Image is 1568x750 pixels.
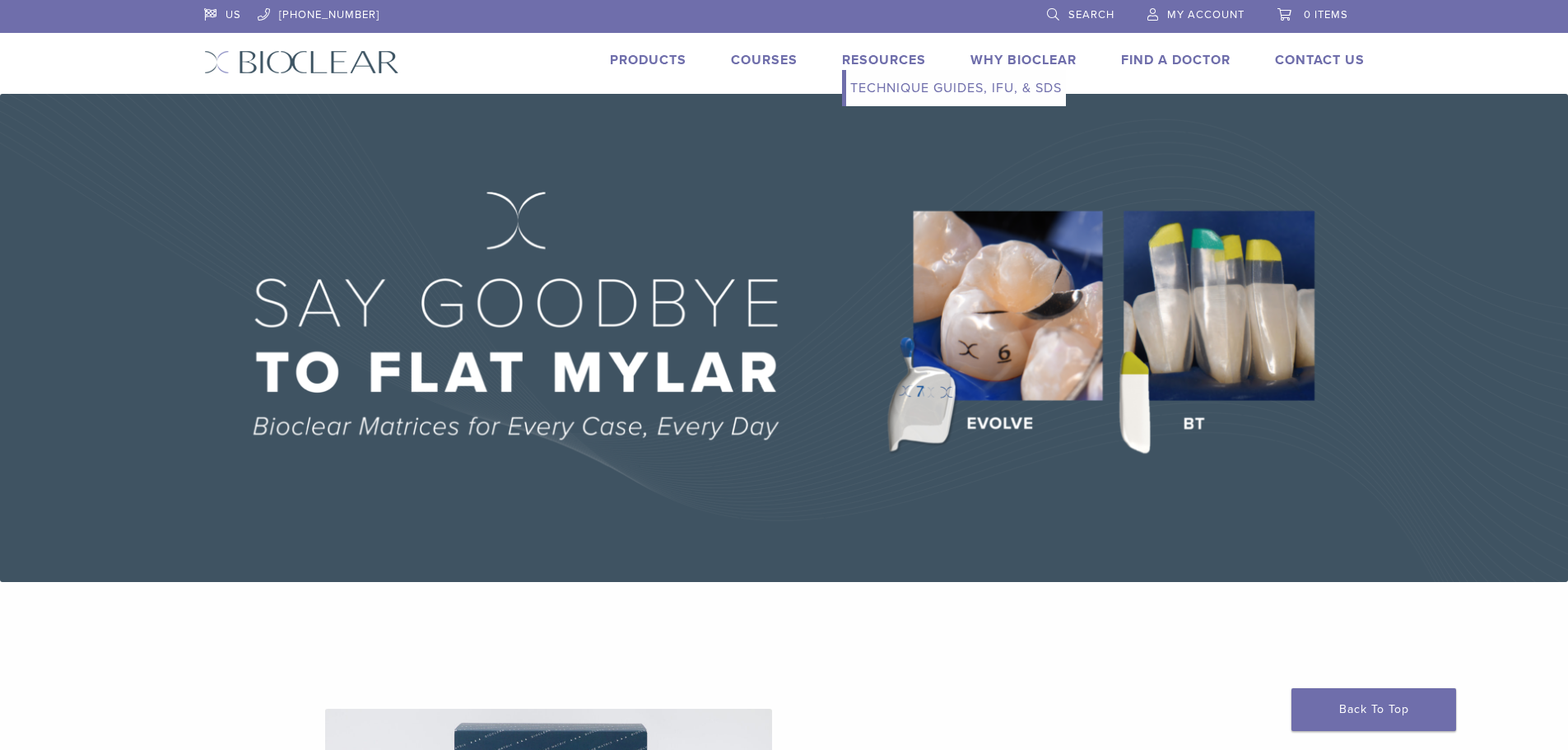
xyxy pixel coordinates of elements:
[1291,688,1456,731] a: Back To Top
[1167,8,1245,21] span: My Account
[610,52,686,68] a: Products
[1068,8,1114,21] span: Search
[204,50,399,74] img: Bioclear
[970,52,1077,68] a: Why Bioclear
[731,52,798,68] a: Courses
[842,52,926,68] a: Resources
[1304,8,1348,21] span: 0 items
[846,70,1066,106] a: Technique Guides, IFU, & SDS
[1275,52,1365,68] a: Contact Us
[1121,52,1231,68] a: Find A Doctor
